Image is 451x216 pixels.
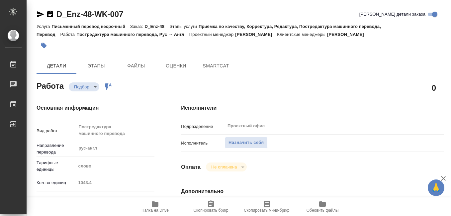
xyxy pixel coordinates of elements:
[56,10,123,19] a: D_Enz-48-WK-007
[359,11,425,18] span: [PERSON_NAME] детали заказа
[37,24,381,37] p: Приёмка по качеству, Корректура, Редактура, Постредактура машинного перевода, Перевод
[76,178,154,187] input: Пустое поле
[37,38,51,53] button: Добавить тэг
[181,104,444,112] h4: Исполнители
[432,82,436,93] h2: 0
[189,32,235,37] p: Проектный менеджер
[46,10,54,18] button: Скопировать ссылку
[181,163,201,171] h4: Оплата
[169,24,199,29] p: Этапы услуги
[41,62,72,70] span: Детали
[235,32,277,37] p: [PERSON_NAME]
[307,208,339,213] span: Обновить файлы
[327,32,369,37] p: [PERSON_NAME]
[430,181,442,195] span: 🙏
[228,139,264,147] span: Назначить себя
[37,79,64,91] h2: Работа
[37,128,76,134] p: Вид работ
[160,62,192,70] span: Оценки
[37,10,45,18] button: Скопировать ссылку для ЯМессенджера
[72,84,91,90] button: Подбор
[37,179,76,186] p: Кол-во единиц
[277,32,327,37] p: Клиентские менеджеры
[428,179,444,196] button: 🙏
[183,197,239,216] button: Скопировать бриф
[69,82,99,91] div: Подбор
[127,197,183,216] button: Папка на Drive
[225,137,267,149] button: Назначить себя
[76,194,154,206] div: Техника
[60,32,77,37] p: Работа
[244,208,289,213] span: Скопировать мини-бриф
[51,24,130,29] p: Письменный перевод несрочный
[206,162,247,171] div: Подбор
[37,104,154,112] h4: Основная информация
[120,62,152,70] span: Файлы
[37,160,76,173] p: Тарифные единицы
[80,62,112,70] span: Этапы
[181,140,225,147] p: Исполнитель
[144,24,169,29] p: D_Enz-48
[37,142,76,156] p: Направление перевода
[295,197,350,216] button: Обновить файлы
[141,208,169,213] span: Папка на Drive
[37,24,51,29] p: Услуга
[200,62,232,70] span: SmartCat
[76,32,189,37] p: Постредактура машинного перевода, Рус → Англ
[193,208,228,213] span: Скопировать бриф
[181,123,225,130] p: Подразделение
[130,24,144,29] p: Заказ:
[181,187,444,195] h4: Дополнительно
[239,197,295,216] button: Скопировать мини-бриф
[76,161,154,172] div: слово
[37,197,76,203] p: Общая тематика
[209,164,239,170] button: Не оплачена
